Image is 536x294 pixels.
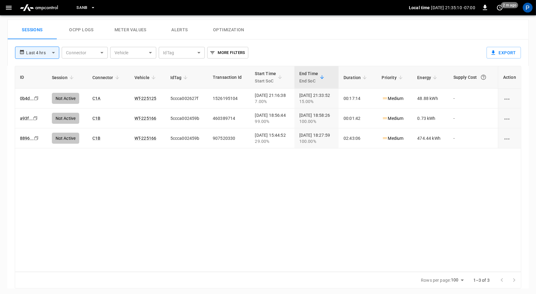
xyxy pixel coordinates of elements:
span: Session [52,74,76,81]
div: copy [33,95,40,102]
th: Transaction Id [208,66,250,89]
span: Start TimeStart SoC [255,70,284,85]
div: [DATE] 18:58:26 [299,112,334,124]
td: - [449,128,498,148]
div: charging session options [503,115,516,121]
div: [DATE] 21:33:52 [299,92,334,105]
button: More Filters [207,47,248,59]
div: [DATE] 15:44:52 [255,132,289,144]
a: a93f... [20,116,33,121]
div: 99.00% [255,118,289,124]
span: SanB [76,4,87,11]
div: Start Time [255,70,276,85]
div: 29.00% [255,138,289,144]
p: Local time [409,5,430,11]
div: End Time [299,70,318,85]
p: Rows per page: [421,277,451,283]
td: 5ccca002459b [165,109,208,128]
th: Action [498,66,521,89]
td: 460389714 [208,109,250,128]
p: End SoC [299,77,318,85]
span: Duration [344,74,369,81]
td: - [449,109,498,128]
div: sessions table [15,66,521,272]
a: C1B [92,116,100,121]
a: 0b4d... [20,96,34,101]
button: SanB [74,2,98,14]
div: [DATE] 18:56:44 [255,112,289,124]
div: 15.00% [299,98,334,105]
p: 1–3 of 3 [473,277,490,283]
div: 100.00% [299,118,334,124]
div: copy [33,135,40,142]
div: [DATE] 21:16:38 [255,92,289,105]
td: 48.88 kWh [413,89,449,109]
button: Alerts [155,20,204,40]
div: 100 [451,276,466,284]
p: [DATE] 21:35:10 -07:00 [431,5,475,11]
p: Medium [382,115,404,122]
div: charging session options [503,95,516,101]
div: Supply Cost [453,72,493,83]
td: 907520330 [208,128,250,148]
p: Medium [382,95,404,102]
span: End TimeEnd SoC [299,70,326,85]
button: The cost of your charging session based on your supply rates [478,72,489,83]
div: Not Active [52,93,80,104]
button: Meter Values [106,20,155,40]
div: Not Active [52,113,80,124]
div: Last 4 hrs [26,47,59,59]
a: WT-225166 [134,116,156,121]
td: 00:01:42 [339,109,377,128]
span: Priority [382,74,405,81]
th: ID [15,66,47,89]
div: 100.00% [299,138,334,144]
span: 2 m ago [501,2,518,8]
a: WT-225166 [134,136,156,141]
td: - [449,89,498,109]
td: 00:17:14 [339,89,377,109]
button: Ocpp logs [57,20,106,40]
div: profile-icon [523,3,533,13]
span: Energy [418,74,439,81]
div: Not Active [52,133,80,144]
div: copy [33,115,39,122]
span: IdTag [170,74,190,81]
a: C1A [92,96,100,101]
td: 02:43:06 [339,128,377,148]
td: 5ccca002627f [165,89,208,109]
a: 8896... [20,136,34,141]
td: 0.73 kWh [413,109,449,128]
button: Export [487,47,521,59]
button: set refresh interval [495,3,505,13]
table: sessions table [15,66,521,148]
span: Vehicle [134,74,157,81]
div: charging session options [503,135,516,141]
a: WT-225125 [134,96,156,101]
button: Optimization [204,20,253,40]
td: 5ccca002459b [165,128,208,148]
td: 474.44 kWh [413,128,449,148]
p: Medium [382,135,404,142]
td: 1526195104 [208,89,250,109]
div: [DATE] 18:27:59 [299,132,334,144]
img: ampcontrol.io logo [17,2,60,13]
div: 7.00% [255,98,289,105]
p: Start SoC [255,77,276,85]
span: Connector [92,74,121,81]
button: Sessions [8,20,57,40]
a: C1B [92,136,100,141]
